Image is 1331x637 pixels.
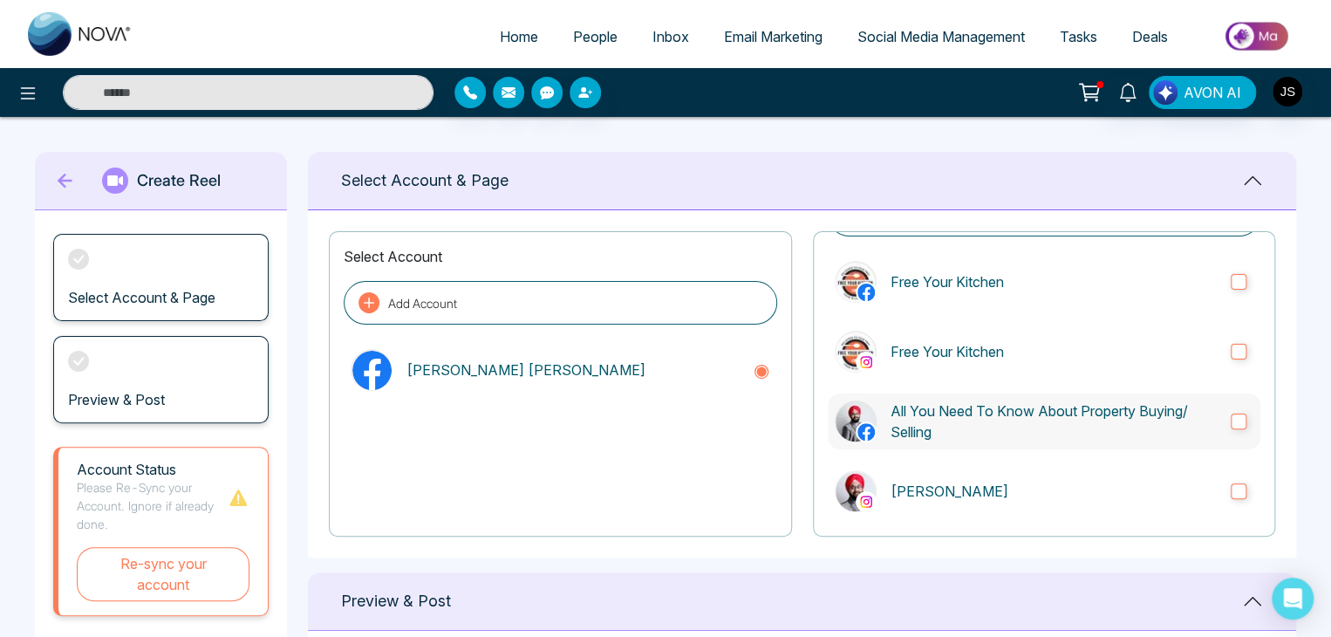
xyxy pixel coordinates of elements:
[635,20,706,53] a: Inbox
[836,472,875,511] img: Japjeet Sethi
[891,481,1217,502] p: [PERSON_NAME]
[891,271,1217,292] p: Free Your Kitchen
[482,20,556,53] a: Home
[341,592,451,611] h1: Preview & Post
[1231,344,1246,360] input: instagramFree Your KitchenFree Your Kitchen
[652,28,689,45] span: Inbox
[1273,77,1302,106] img: User Avatar
[1231,274,1246,290] input: Free Your KitchenFree Your Kitchen
[1132,28,1168,45] span: Deals
[1272,578,1314,620] div: Open Intercom Messenger
[836,263,875,302] img: Free Your Kitchen
[556,20,635,53] a: People
[836,332,875,372] img: Free Your Kitchen
[706,20,840,53] a: Email Marketing
[344,281,776,325] button: Add Account
[1184,82,1241,103] span: AVON AI
[1149,76,1256,109] button: AVON AI
[137,171,221,190] h1: Create Reel
[857,353,875,371] img: instagram
[1115,20,1185,53] a: Deals
[857,28,1025,45] span: Social Media Management
[1194,17,1321,56] img: Market-place.gif
[1153,80,1177,105] img: Lead Flow
[1231,414,1246,429] input: All You Need To Know About Property Buying/ SellingAll You Need To Know About Property Buying/ Se...
[77,478,228,533] p: Please Re-Sync your Account. Ignore if already done.
[344,246,776,267] p: Select Account
[573,28,618,45] span: People
[500,28,538,45] span: Home
[1231,483,1246,499] input: instagramJapjeet Sethi[PERSON_NAME]
[68,392,165,408] h3: Preview & Post
[724,28,822,45] span: Email Marketing
[77,462,228,478] h1: Account Status
[68,290,215,306] h3: Select Account & Page
[77,547,249,601] button: Re-sync your account
[836,402,875,442] img: All You Need To Know About Property Buying/ Selling
[341,171,509,190] h1: Select Account & Page
[388,294,457,312] p: Add Account
[891,341,1217,362] p: Free Your Kitchen
[1042,20,1115,53] a: Tasks
[840,20,1042,53] a: Social Media Management
[857,493,875,510] img: instagram
[28,12,133,56] img: Nova CRM Logo
[406,360,738,380] p: [PERSON_NAME] [PERSON_NAME]
[1060,28,1097,45] span: Tasks
[891,401,1217,442] p: All You Need To Know About Property Buying/ Selling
